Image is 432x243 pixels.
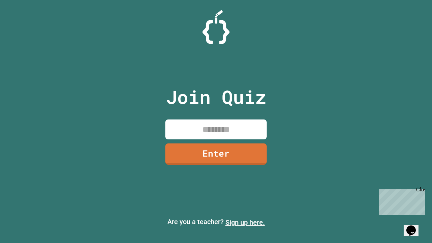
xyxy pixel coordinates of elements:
iframe: chat widget [376,187,425,215]
div: Chat with us now!Close [3,3,47,43]
a: Enter [165,143,267,165]
iframe: chat widget [404,216,425,236]
p: Are you a teacher? [5,217,427,227]
p: Join Quiz [166,83,266,111]
a: Sign up here. [225,218,265,226]
img: Logo.svg [202,10,230,44]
